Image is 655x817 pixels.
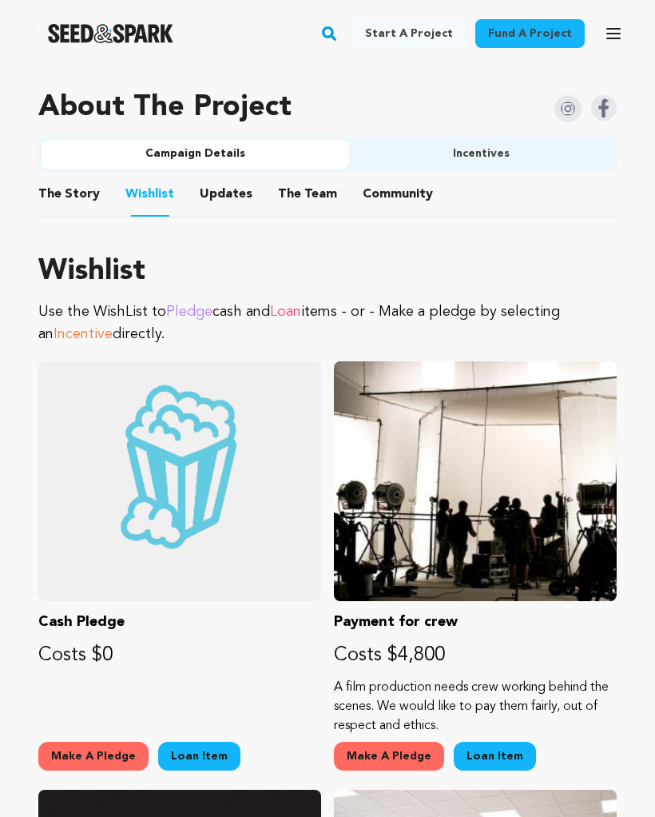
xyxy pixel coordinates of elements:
a: Seed&Spark Homepage [48,24,173,43]
a: Loan Item [158,742,240,771]
p: Costs $0 [38,643,321,668]
p: Payment for crew [334,611,617,633]
a: Fund a project [475,19,585,48]
a: Loan Item [454,742,536,771]
span: Community [363,185,433,204]
span: The [38,185,62,204]
img: Seed&Spark Logo Dark Mode [48,24,173,43]
button: Make A Pledge [38,742,149,771]
h1: Wishlist [38,256,617,288]
span: The [278,185,301,204]
p: Use the WishList to cash and items - or - Make a pledge by selecting an directly. [38,301,617,345]
p: Cash Pledge [38,611,321,633]
span: Wishlist [125,185,174,204]
span: Team [278,185,337,204]
p: A film production needs crew working behind the scenes. We would like to pay them fairly, out of ... [334,678,617,735]
span: Story [38,185,100,204]
span: Incentive [54,327,113,341]
button: Campaign Details [42,140,349,169]
h1: About The Project [38,92,292,124]
span: Pledge [166,305,212,319]
button: Incentives [349,140,613,169]
img: Seed&Spark Facebook Icon [591,95,617,121]
a: Start a project [352,19,466,48]
p: Costs $4,800 [334,643,617,668]
button: Make A Pledge [334,742,444,771]
span: Loan [270,305,301,319]
img: Seed&Spark Instagram Icon [554,95,582,122]
span: Updates [200,185,252,204]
